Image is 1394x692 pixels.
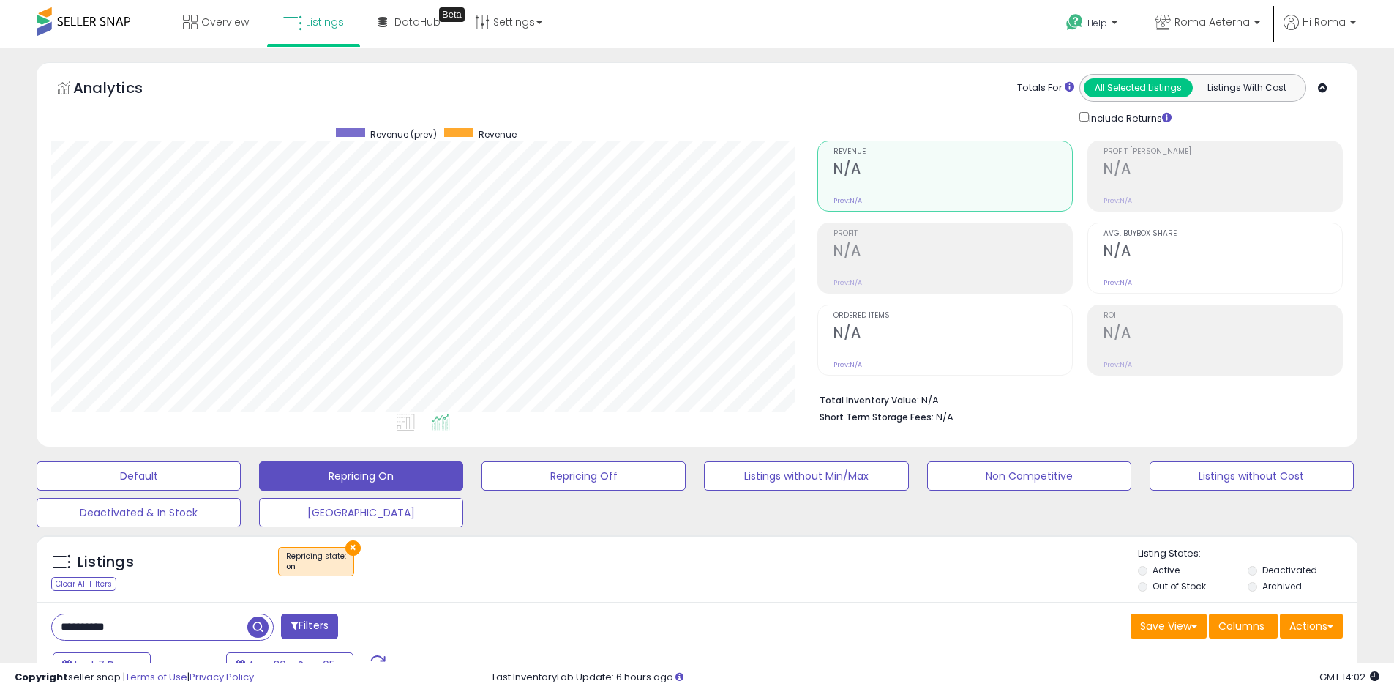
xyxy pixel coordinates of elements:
[259,498,463,527] button: [GEOGRAPHIC_DATA]
[248,658,335,672] span: Aug-30 - Sep-05
[259,461,463,491] button: Repricing On
[394,15,441,29] span: DataHub
[1262,564,1317,576] label: Deactivated
[51,577,116,591] div: Clear All Filters
[1084,78,1193,97] button: All Selected Listings
[833,196,862,205] small: Prev: N/A
[833,312,1072,320] span: Ordered Items
[1103,196,1132,205] small: Prev: N/A
[190,670,254,684] a: Privacy Policy
[1054,2,1132,48] a: Help
[15,671,254,685] div: seller snap | |
[1103,312,1342,320] span: ROI
[1218,619,1264,633] span: Columns
[1319,670,1379,684] span: 2025-09-13 14:02 GMT
[833,242,1072,262] h2: N/A
[481,461,686,491] button: Repricing Off
[833,160,1072,180] h2: N/A
[1303,15,1346,29] span: Hi Roma
[1280,614,1343,639] button: Actions
[1103,160,1342,180] h2: N/A
[492,671,1379,685] div: Last InventoryLab Update: 6 hours ago.
[1284,15,1356,48] a: Hi Roma
[1131,614,1207,639] button: Save View
[226,652,353,677] button: Aug-30 - Sep-05
[37,498,241,527] button: Deactivated & In Stock
[833,360,862,369] small: Prev: N/A
[53,652,151,677] button: Last 7 Days
[286,551,346,573] span: Repricing state :
[1087,17,1107,29] span: Help
[1068,109,1189,126] div: Include Returns
[833,148,1072,156] span: Revenue
[153,659,220,673] span: Compared to:
[15,670,68,684] strong: Copyright
[1103,360,1132,369] small: Prev: N/A
[306,15,344,29] span: Listings
[1103,148,1342,156] span: Profit [PERSON_NAME]
[1153,580,1206,592] label: Out of Stock
[1103,242,1342,262] h2: N/A
[833,278,862,287] small: Prev: N/A
[704,461,908,491] button: Listings without Min/Max
[281,614,338,639] button: Filters
[1017,81,1074,95] div: Totals For
[1138,547,1357,561] p: Listing States:
[1174,15,1250,29] span: Roma Aeterna
[1103,230,1342,238] span: Avg. Buybox Share
[833,230,1072,238] span: Profit
[927,461,1131,491] button: Non Competitive
[1103,324,1342,344] h2: N/A
[1192,78,1301,97] button: Listings With Cost
[345,540,361,556] button: ×
[820,394,919,406] b: Total Inventory Value:
[820,390,1332,408] li: N/A
[479,128,517,141] span: Revenue
[73,78,171,102] h5: Analytics
[1153,564,1180,576] label: Active
[820,411,934,423] b: Short Term Storage Fees:
[201,15,249,29] span: Overview
[286,562,346,572] div: on
[1150,461,1354,491] button: Listings without Cost
[75,658,132,672] span: Last 7 Days
[833,324,1072,344] h2: N/A
[37,461,241,491] button: Default
[1262,580,1302,592] label: Archived
[439,7,465,22] div: Tooltip anchor
[1103,278,1132,287] small: Prev: N/A
[1065,13,1084,31] i: Get Help
[78,552,134,573] h5: Listings
[1209,614,1278,639] button: Columns
[125,670,187,684] a: Terms of Use
[370,128,437,141] span: Revenue (prev)
[936,410,953,424] span: N/A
